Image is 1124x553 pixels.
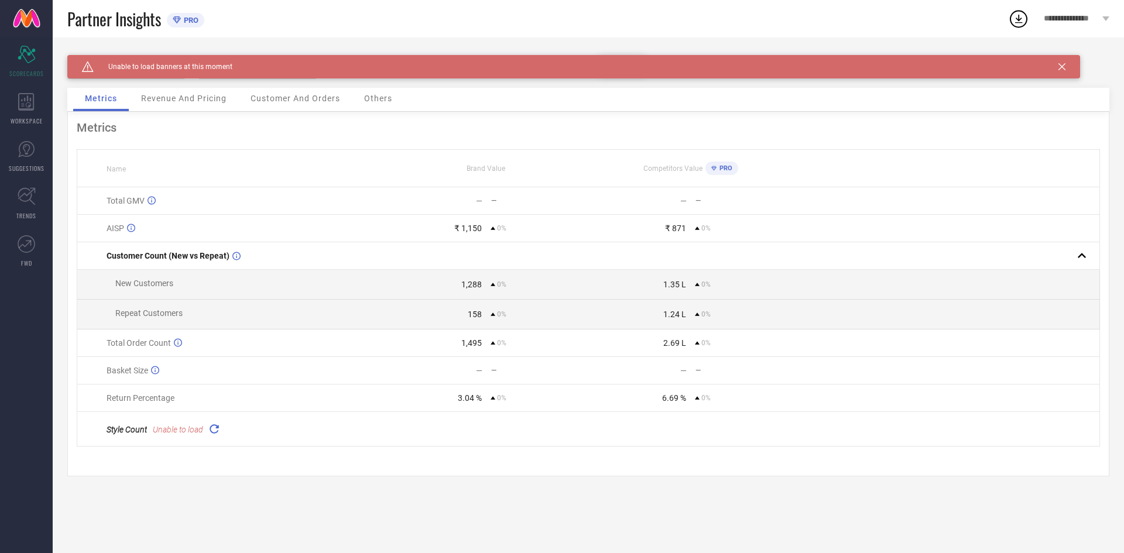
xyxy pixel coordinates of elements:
[94,63,232,71] span: Unable to load banners at this moment
[153,425,203,434] span: Unable to load
[458,393,482,403] div: 3.04 %
[251,94,340,103] span: Customer And Orders
[701,394,711,402] span: 0%
[497,339,506,347] span: 0%
[476,366,482,375] div: —
[663,310,686,319] div: 1.24 L
[663,280,686,289] div: 1.35 L
[461,280,482,289] div: 1,288
[115,308,183,318] span: Repeat Customers
[85,94,117,103] span: Metrics
[461,338,482,348] div: 1,495
[107,224,124,233] span: AISP
[1008,8,1029,29] div: Open download list
[364,94,392,103] span: Others
[497,224,506,232] span: 0%
[695,366,792,375] div: —
[11,116,43,125] span: WORKSPACE
[662,393,686,403] div: 6.69 %
[476,196,482,205] div: —
[107,425,147,434] span: Style Count
[107,165,126,173] span: Name
[680,366,687,375] div: —
[181,16,198,25] span: PRO
[491,197,588,205] div: —
[77,121,1100,135] div: Metrics
[107,251,229,260] span: Customer Count (New vs Repeat)
[107,338,171,348] span: Total Order Count
[107,366,148,375] span: Basket Size
[717,164,732,172] span: PRO
[206,421,222,437] div: Reload "Style Count "
[107,393,174,403] span: Return Percentage
[16,211,36,220] span: TRENDS
[141,94,227,103] span: Revenue And Pricing
[497,280,506,288] span: 0%
[67,7,161,31] span: Partner Insights
[695,197,792,205] div: —
[663,338,686,348] div: 2.69 L
[107,196,145,205] span: Total GMV
[643,164,702,173] span: Competitors Value
[701,224,711,232] span: 0%
[21,259,32,267] span: FWD
[665,224,686,233] div: ₹ 871
[454,224,482,233] div: ₹ 1,150
[115,279,173,288] span: New Customers
[67,55,184,63] div: Brand
[497,310,506,318] span: 0%
[701,310,711,318] span: 0%
[491,366,588,375] div: —
[497,394,506,402] span: 0%
[701,339,711,347] span: 0%
[467,164,505,173] span: Brand Value
[9,164,44,173] span: SUGGESTIONS
[468,310,482,319] div: 158
[701,280,711,288] span: 0%
[9,69,44,78] span: SCORECARDS
[680,196,687,205] div: —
